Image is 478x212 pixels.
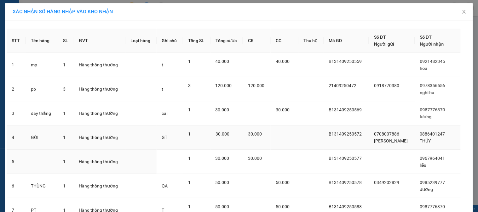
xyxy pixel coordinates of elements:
[248,131,262,137] span: 30.000
[162,62,163,67] span: t
[183,29,210,53] th: Tổng SL
[248,83,264,88] span: 120.000
[420,187,433,192] span: dương
[216,180,229,185] span: 50.000
[248,156,262,161] span: 30.000
[420,180,445,185] span: 0985239777
[63,86,66,92] span: 3
[74,101,125,126] td: Hàng thông thường
[420,114,432,119] span: lương
[63,159,66,164] span: 1
[420,90,435,95] span: nghi ha
[216,156,229,161] span: 30.000
[329,83,357,88] span: 21409250472
[420,204,445,209] span: 0987776370
[188,83,191,88] span: 3
[374,131,399,137] span: 0708007886
[329,156,362,161] span: B131409250577
[374,83,399,88] span: 0918770380
[125,29,157,53] th: Loại hàng
[63,62,66,67] span: 1
[7,150,26,174] td: 5
[162,111,167,116] span: cái
[7,29,26,53] th: STT
[216,204,229,209] span: 50.000
[324,29,369,53] th: Mã GD
[7,77,26,101] td: 2
[162,183,168,188] span: QA
[420,83,445,88] span: 0978356556
[329,107,362,112] span: B131409250569
[420,66,428,71] span: hoa
[63,135,66,140] span: 1
[276,204,290,209] span: 50.000
[420,42,444,47] span: Người nhận
[188,180,191,185] span: 1
[13,8,113,14] span: XÁC NHẬN SỐ HÀNG NHẬP VÀO KHO NHẬN
[188,156,191,161] span: 1
[162,135,167,140] span: GT
[420,163,427,168] span: liễu
[210,29,243,53] th: Tổng cước
[329,59,362,64] span: B131409250559
[276,59,290,64] span: 40.000
[455,3,473,21] button: Close
[420,59,445,64] span: 0921482345
[374,138,408,143] span: [PERSON_NAME]
[26,126,58,150] td: GÓI
[420,35,432,40] span: Số ĐT
[188,131,191,137] span: 1
[329,180,362,185] span: B131409250578
[74,29,125,53] th: ĐVT
[58,29,74,53] th: SL
[162,86,163,92] span: t
[63,111,66,116] span: 1
[26,101,58,126] td: dây thắng
[216,131,229,137] span: 30.000
[63,183,66,188] span: 1
[374,42,394,47] span: Người gửi
[243,29,271,53] th: CR
[188,59,191,64] span: 1
[157,29,183,53] th: Ghi chú
[74,53,125,77] td: Hàng thông thường
[216,59,229,64] span: 40.000
[7,53,26,77] td: 1
[298,29,324,53] th: Thu hộ
[276,180,290,185] span: 50.000
[216,83,232,88] span: 120.000
[74,150,125,174] td: Hàng thông thường
[26,53,58,77] td: mp
[329,131,362,137] span: B131409250572
[374,35,386,40] span: Số ĐT
[216,107,229,112] span: 30.000
[26,29,58,53] th: Tên hàng
[26,77,58,101] td: pb
[462,9,467,14] span: close
[74,174,125,198] td: Hàng thông thường
[7,126,26,150] td: 4
[374,180,399,185] span: 0349202829
[74,77,125,101] td: Hàng thông thường
[420,156,445,161] span: 0967964041
[420,131,445,137] span: 0886401247
[420,107,445,112] span: 0987776370
[7,174,26,198] td: 6
[26,174,58,198] td: THÙNG
[420,138,431,143] span: THÚY
[74,126,125,150] td: Hàng thông thường
[188,204,191,209] span: 1
[276,107,290,112] span: 30.000
[329,204,362,209] span: B131409250588
[7,101,26,126] td: 3
[271,29,298,53] th: CC
[188,107,191,112] span: 1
